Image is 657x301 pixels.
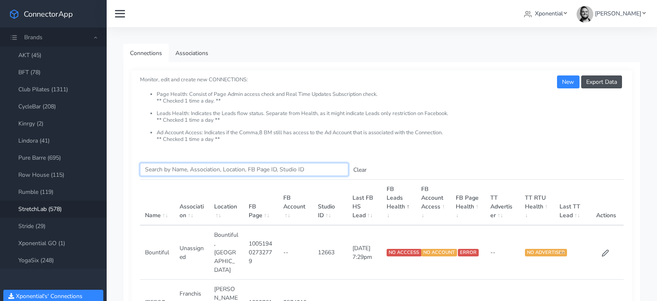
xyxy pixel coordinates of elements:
td: 12663 [313,225,347,280]
span: NO ADVERTISER [525,249,567,256]
th: FB Account [278,180,313,226]
th: FB Account Access [416,180,451,226]
th: FB Page Health [451,180,485,226]
span: [PERSON_NAME] [595,10,641,18]
td: [DATE] 7:29pm [347,225,382,280]
a: Connections [123,44,169,63]
button: New [557,75,579,88]
th: FB Leads Health [382,180,416,226]
td: Bountiful,[GEOGRAPHIC_DATA] [209,225,244,280]
li: Leads Health: Indicates the Leads flow status. Separate from Health, as it might indicate Leads o... [157,110,624,130]
th: TT Advertiser [485,180,520,226]
th: Studio ID [313,180,347,226]
th: Name [140,180,175,226]
td: -- [485,225,520,280]
th: TT RTU Health [520,180,555,226]
span: Xponential [535,10,563,18]
button: Export Data [581,75,622,88]
span: Brands [24,33,42,41]
span: NO ACCCESS [387,249,421,256]
span: ConnectorApp [24,9,73,19]
td: Bountiful [140,225,175,280]
button: Clear [348,163,372,176]
input: enter text you want to search [140,163,348,176]
td: 100519402732779 [244,225,278,280]
td: -- [278,225,313,280]
th: Location [209,180,244,226]
span: NO ACCOUNT [421,249,457,256]
img: James Carr [577,6,593,23]
a: Associations [169,44,215,63]
th: Actions [589,180,624,226]
th: FB Page [244,180,278,226]
th: Last TT Lead [555,180,589,226]
span: ERROR [458,249,479,256]
td: Unassigned [175,225,209,280]
li: Ad Account Access: Indicates if the Comma,8 BM still has access to the Ad Account that is associa... [157,130,624,143]
a: Xponential [521,6,570,21]
small: Monitor, edit and create new CONNECTIONS: [140,69,624,143]
th: Last FB HS Lead [347,180,382,226]
a: [PERSON_NAME] [573,6,649,21]
th: Association [175,180,209,226]
td: -- [555,225,589,280]
li: Page Health: Consist of Page Admin access check and Real Time Updates Subscription check. ** Chec... [157,91,624,110]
